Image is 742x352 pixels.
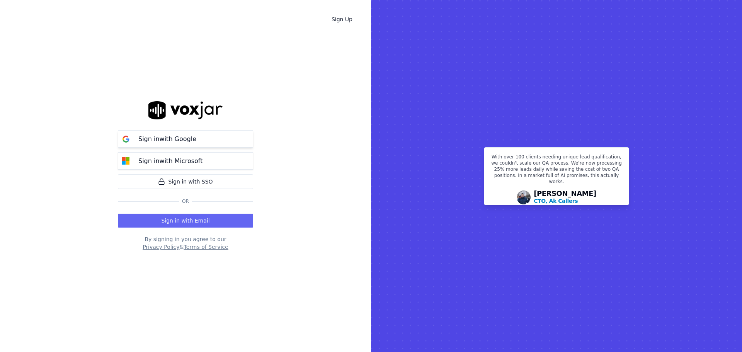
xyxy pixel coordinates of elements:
button: Terms of Service [184,243,228,251]
button: Sign inwith Microsoft [118,152,253,170]
a: Sign in with SSO [118,174,253,189]
div: [PERSON_NAME] [534,190,596,205]
a: Sign Up [325,12,359,26]
img: google Sign in button [118,131,134,147]
img: logo [148,101,223,119]
div: By signing in you agree to our & [118,235,253,251]
button: Privacy Policy [143,243,179,251]
img: microsoft Sign in button [118,153,134,169]
p: Sign in with Microsoft [138,156,203,166]
p: CTO, Ak Callers [534,197,578,205]
span: Or [179,198,192,204]
p: Sign in with Google [138,134,196,144]
img: Avatar [517,190,531,204]
button: Sign inwith Google [118,130,253,148]
button: Sign in with Email [118,214,253,228]
p: With over 100 clients needing unique lead qualification, we couldn't scale our QA process. We're ... [489,154,624,188]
